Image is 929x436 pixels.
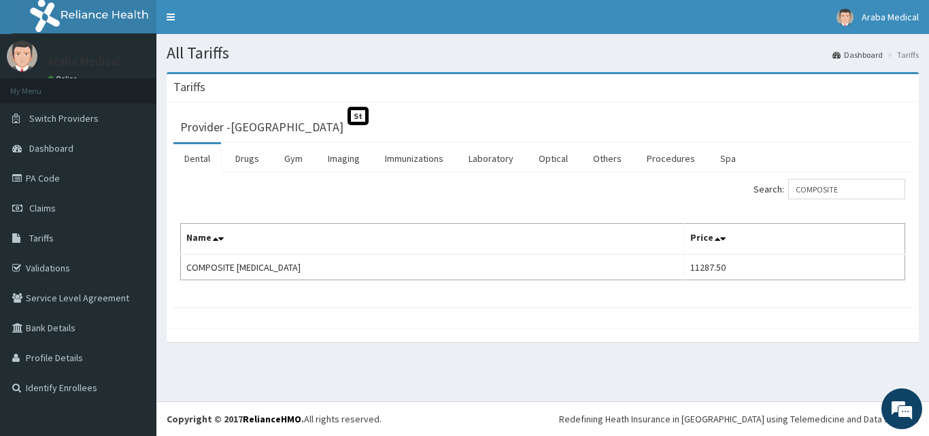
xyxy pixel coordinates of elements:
a: Laboratory [458,144,524,173]
label: Search: [754,179,905,199]
a: RelianceHMO [243,413,301,425]
th: Name [181,224,685,255]
input: Search: [788,179,905,199]
a: Gym [273,144,314,173]
img: User Image [7,41,37,71]
h1: All Tariffs [167,44,919,62]
a: Procedures [636,144,706,173]
h3: Tariffs [173,81,205,93]
th: Price [684,224,905,255]
a: Dental [173,144,221,173]
p: Araba Medical [48,55,120,67]
a: Online [48,74,80,84]
h3: Provider - [GEOGRAPHIC_DATA] [180,121,343,133]
span: Araba Medical [862,11,919,23]
footer: All rights reserved. [156,401,929,436]
span: Tariffs [29,232,54,244]
a: Immunizations [374,144,454,173]
span: Dashboard [29,142,73,154]
td: 11287.50 [684,254,905,280]
a: Dashboard [832,49,883,61]
span: St [348,107,369,125]
a: Spa [709,144,747,173]
div: Redefining Heath Insurance in [GEOGRAPHIC_DATA] using Telemedicine and Data Science! [559,412,919,426]
a: Others [582,144,632,173]
td: COMPOSITE [MEDICAL_DATA] [181,254,685,280]
img: User Image [837,9,854,26]
span: Switch Providers [29,112,99,124]
li: Tariffs [884,49,919,61]
a: Optical [528,144,579,173]
span: Claims [29,202,56,214]
strong: Copyright © 2017 . [167,413,304,425]
a: Imaging [317,144,371,173]
a: Drugs [224,144,270,173]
